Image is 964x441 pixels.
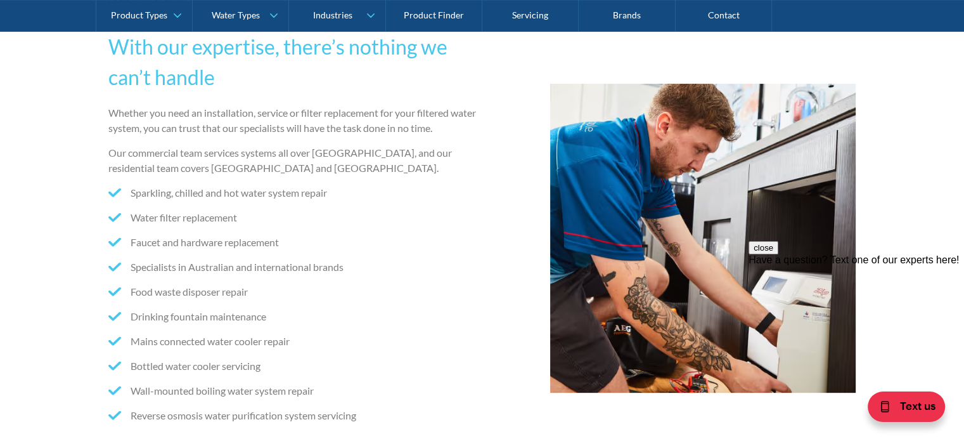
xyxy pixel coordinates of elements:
[108,383,477,398] li: Wall-mounted boiling water system repair
[212,10,260,21] div: Water Types
[111,10,167,21] div: Product Types
[108,235,477,250] li: Faucet and hardware replacement
[108,334,477,349] li: Mains connected water cooler repair
[749,241,964,393] iframe: podium webchat widget prompt
[108,145,477,176] p: Our commercial team services systems all over [GEOGRAPHIC_DATA], and our residential team covers ...
[108,105,477,136] p: Whether you need an installation, service or filter replacement for your filtered water system, y...
[108,309,477,324] li: Drinking fountain maintenance
[837,378,964,441] iframe: podium webchat widget bubble
[108,185,477,201] li: Sparkling, chilled and hot water system repair
[312,10,352,21] div: Industries
[108,408,477,423] li: Reverse osmosis water purification system servicing
[108,359,477,374] li: Bottled water cooler servicing
[108,260,477,275] li: Specialists in Australian and international brands
[108,32,477,93] h2: With our expertise, there’s nothing we can’t handle
[108,284,477,299] li: Food waste disposer repair
[108,210,477,225] li: Water filter replacement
